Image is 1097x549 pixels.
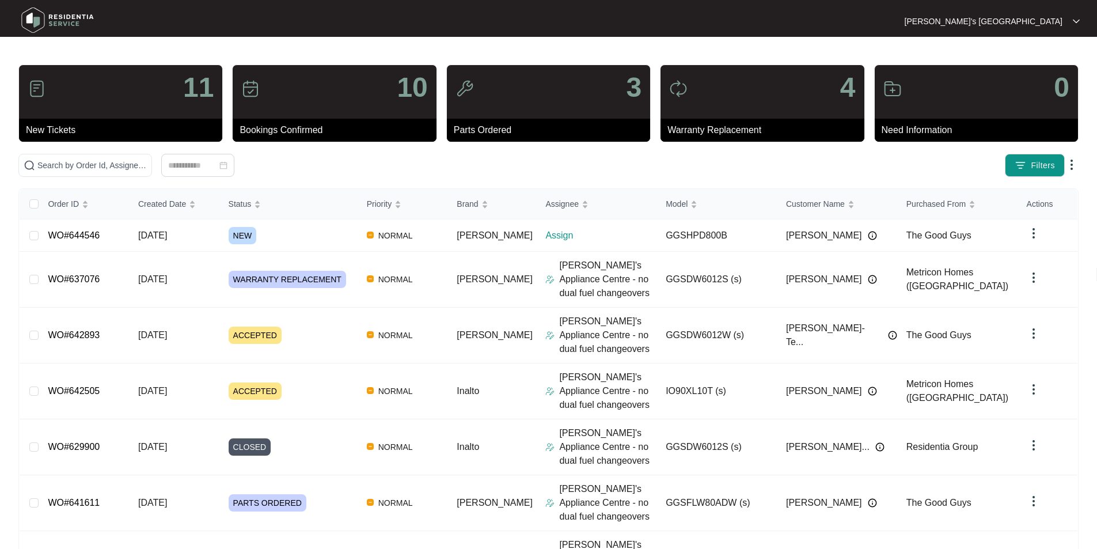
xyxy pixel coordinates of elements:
span: Inalto [457,442,479,452]
span: [PERSON_NAME] [786,229,862,243]
img: residentia service logo [17,3,98,37]
span: [PERSON_NAME] [786,496,862,510]
input: Search by Order Id, Assignee Name, Customer Name, Brand and Model [37,159,147,172]
img: Assigner Icon [545,442,555,452]
span: [PERSON_NAME] [457,230,533,240]
span: Metricon Homes ([GEOGRAPHIC_DATA]) [906,267,1008,291]
td: GGSFLW80ADW (s) [656,475,777,531]
p: 4 [840,74,856,101]
span: Purchased From [906,198,966,210]
img: icon [883,79,902,98]
span: Order ID [48,198,79,210]
a: WO#644546 [48,230,100,240]
span: Model [666,198,688,210]
img: dropdown arrow [1027,383,1041,396]
p: [PERSON_NAME]'s Appliance Centre - no dual fuel changeovers [559,370,656,412]
img: Info icon [875,442,885,452]
p: New Tickets [26,123,222,137]
th: Brand [447,189,536,219]
span: [PERSON_NAME]... [786,440,870,454]
th: Model [656,189,777,219]
td: IO90XL10T (s) [656,364,777,419]
a: WO#642893 [48,330,100,340]
span: [DATE] [138,330,167,340]
th: Order ID [39,189,129,219]
span: Residentia Group [906,442,978,452]
img: dropdown arrow [1027,226,1041,240]
p: Parts Ordered [454,123,650,137]
span: NEW [229,227,257,244]
img: Vercel Logo [367,275,374,282]
span: [PERSON_NAME]- Te... [786,321,882,349]
img: filter icon [1015,160,1026,171]
p: 10 [397,74,427,101]
span: NORMAL [374,328,417,342]
img: dropdown arrow [1065,158,1079,172]
p: Need Information [882,123,1078,137]
th: Created Date [129,189,219,219]
span: ACCEPTED [229,383,282,400]
a: WO#637076 [48,274,100,284]
img: Vercel Logo [367,232,374,238]
span: [PERSON_NAME] [457,274,533,284]
th: Actions [1018,189,1077,219]
span: WARRANTY REPLACEMENT [229,271,346,288]
td: GGSDW6012W (s) [656,308,777,364]
span: [DATE] [138,230,167,240]
span: [DATE] [138,442,167,452]
img: Vercel Logo [367,387,374,394]
img: Vercel Logo [367,443,374,450]
p: [PERSON_NAME]'s Appliance Centre - no dual fuel changeovers [559,259,656,300]
span: The Good Guys [906,498,971,508]
img: icon [669,79,688,98]
p: [PERSON_NAME]'s Appliance Centre - no dual fuel changeovers [559,426,656,468]
span: [PERSON_NAME] [457,330,533,340]
th: Purchased From [897,189,1018,219]
span: The Good Guys [906,230,971,240]
span: Inalto [457,386,479,396]
p: 0 [1054,74,1069,101]
td: GGSDW6012S (s) [656,252,777,308]
span: [DATE] [138,498,167,508]
img: dropdown arrow [1027,327,1041,340]
span: NORMAL [374,384,417,398]
img: Info icon [868,231,877,240]
a: WO#642505 [48,386,100,396]
span: NORMAL [374,229,417,243]
button: filter iconFilters [1005,154,1065,177]
th: Customer Name [777,189,897,219]
img: Vercel Logo [367,331,374,338]
span: CLOSED [229,438,271,456]
img: Info icon [868,387,877,396]
img: Vercel Logo [367,499,374,506]
p: 11 [183,74,214,101]
img: dropdown arrow [1027,494,1041,508]
p: [PERSON_NAME]'s Appliance Centre - no dual fuel changeovers [559,315,656,356]
span: Customer Name [786,198,845,210]
span: Metricon Homes ([GEOGRAPHIC_DATA]) [906,379,1008,403]
span: NORMAL [374,496,417,510]
span: PARTS ORDERED [229,494,306,512]
a: WO#641611 [48,498,100,508]
span: NORMAL [374,440,417,454]
img: icon [28,79,46,98]
img: dropdown arrow [1073,18,1080,24]
img: icon [241,79,260,98]
p: Bookings Confirmed [240,123,436,137]
p: Warranty Replacement [667,123,864,137]
span: [PERSON_NAME] [786,272,862,286]
img: search-icon [24,160,35,171]
span: Brand [457,198,478,210]
p: Assign [545,229,656,243]
span: Created Date [138,198,186,210]
img: icon [455,79,474,98]
a: WO#629900 [48,442,100,452]
span: [DATE] [138,386,167,396]
img: dropdown arrow [1027,271,1041,285]
span: [PERSON_NAME] [457,498,533,508]
span: The Good Guys [906,330,971,340]
img: Info icon [868,498,877,508]
span: Status [229,198,252,210]
img: dropdown arrow [1027,438,1041,452]
img: Assigner Icon [545,275,555,284]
